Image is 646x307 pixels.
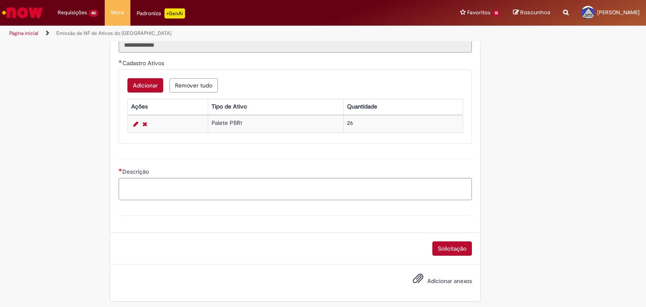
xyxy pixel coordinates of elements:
a: Rascunhos [513,9,551,17]
span: Rascunhos [520,8,551,16]
img: ServiceNow [1,4,44,21]
span: Requisições [58,8,87,17]
a: Editar Linha 1 [131,119,140,129]
a: Página inicial [9,30,38,37]
span: 15 [492,10,500,17]
span: Cadastro Ativos [122,59,166,67]
span: Favoritos [467,8,490,17]
span: [PERSON_NAME] [597,9,640,16]
button: Solicitação [432,241,472,256]
span: 40 [89,10,98,17]
a: Remover linha 1 [140,119,149,129]
th: Tipo de Ativo [208,99,344,114]
span: Necessários [119,168,122,172]
button: Add a row for Cadastro Ativos [127,78,163,93]
span: More [111,8,124,17]
button: Remove all rows for Cadastro Ativos [169,78,218,93]
button: Adicionar anexos [410,271,426,290]
th: Ações [127,99,208,114]
span: Adicionar anexos [427,277,472,285]
span: Obrigatório Preenchido [119,60,122,63]
textarea: Descrição [119,178,472,201]
td: Palete PBR1 [208,115,344,132]
a: Emissão de NF de Ativos do [GEOGRAPHIC_DATA] [56,30,171,37]
input: CNPJ da Transportadora [119,38,472,53]
span: Descrição [122,168,151,175]
th: Quantidade [344,99,463,114]
td: 26 [344,115,463,132]
div: Padroniza [137,8,185,19]
ul: Trilhas de página [6,26,424,41]
p: +GenAi [164,8,185,19]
